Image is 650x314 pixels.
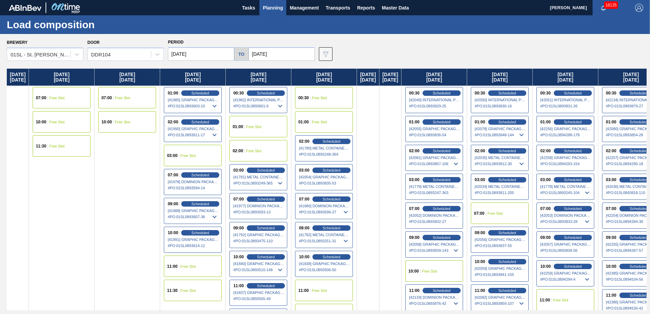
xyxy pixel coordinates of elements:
[409,160,460,168] span: # PO : 01SL0893857-106
[167,289,177,293] span: 11:30
[467,69,532,86] div: [DATE] [DATE]
[257,226,275,230] span: Scheduled
[409,235,420,240] span: 09:00
[540,189,591,197] span: # PO : 01SL0893245-104
[233,102,284,110] span: # PO : 01SL0893601-6
[299,204,350,208] span: [41980] DOMINION PACKAGING, INC. - 0008325026
[181,154,196,158] span: Free Slot
[564,91,582,95] span: Scheduled
[409,127,460,131] span: [42055] GRAPHIC PACKAGING INTERNATIONA - 0008221069
[233,291,284,295] span: [41837] GRAPHIC PACKAGING INTERNATIONA - 0008221069
[233,91,244,95] span: 00:30
[191,202,209,206] span: Scheduled
[233,208,284,216] span: # PO : 01SL0893593-13
[87,40,100,45] label: Door
[564,264,582,268] span: Scheduled
[298,289,309,293] span: 11:00
[630,264,647,268] span: Scheduled
[168,209,219,213] span: [41988] GRAPHIC PACKAGING INTERNATIONA - 0008221069
[191,120,209,124] span: Scheduled
[540,178,551,182] span: 03:00
[433,91,450,95] span: Scheduled
[49,120,65,124] span: Free Slot
[299,146,350,150] span: [41780] METAL CONTAINER CORPORATION - 0008219743
[257,168,275,172] span: Scheduled
[630,178,647,182] span: Scheduled
[233,237,284,245] span: # PO : 01SL0893475-110
[475,266,526,271] span: [42059] GRAPHIC PACKAGING INTERNATIONA - 0008221069
[409,246,460,255] span: # PO : 01SL0893839-143
[233,233,284,237] span: [41792] GRAPHIC PACKAGING INTERNATIONA - 0008221069
[475,289,485,293] span: 11:00
[357,4,375,12] span: Reports
[540,185,591,189] span: [41778] METAL CONTAINER CORPORATION - 0008219743
[168,242,219,250] span: # PO : 01SL0893614-12
[606,178,616,182] span: 03:00
[249,47,315,61] input: mm/dd/yyyy
[409,98,460,102] span: [42049] INTERNATIONAL PAPER COMPANY - 0008219781
[606,91,616,95] span: 00:30
[233,98,284,102] span: [41982] INTERNATIONAL PAPER COMPANY - 0008219781
[168,127,219,131] span: [41990] GRAPHIC PACKAGING INTERNATIONA - 0008221069
[299,139,309,143] span: 02:00
[498,231,516,235] span: Scheduled
[168,40,184,45] span: Period
[606,207,616,211] span: 07:00
[606,120,616,124] span: 01:00
[540,264,551,268] span: 10:00
[191,231,209,235] span: Scheduled
[540,127,591,131] span: [42256] GRAPHIC PACKAGING INTERNATIONA - 0008221069
[326,4,350,12] span: Transports
[409,131,460,139] span: # PO : 01SL0893836-54
[604,1,618,9] span: 18135
[168,131,219,139] span: # PO : 01SL0893611-17
[553,298,568,302] span: Free Slot
[257,197,275,201] span: Scheduled
[233,168,244,172] span: 03:00
[299,226,309,230] span: 09:00
[246,149,261,153] span: Free Slot
[540,271,591,275] span: [42259] GRAPHIC PACKAGING INTERNATIONA - 0008221069
[540,156,591,160] span: [42258] GRAPHIC PACKAGING INTERNATIONA - 0008221069
[606,235,616,240] span: 09:00
[409,156,460,160] span: [42081] GRAPHIC PACKAGING INTERNATIONA - 0008221069
[408,269,419,273] span: 10:00
[564,178,582,182] span: Scheduled
[9,5,41,11] img: TNhmsLtSVTkK8tSr43FrP2fwEKptu5GPRR3wAAAABJRU5ErkJggg==
[233,284,244,288] span: 11:00
[540,246,591,255] span: # PO : 01SL0893838-56
[168,180,219,184] span: [41978] DOMINION PACKAGING, INC. - 0008325026
[323,168,340,172] span: Scheduled
[433,178,450,182] span: Scheduled
[606,149,616,153] span: 02:00
[168,47,234,61] input: mm/dd/yyyy
[382,4,409,12] span: Master Data
[475,91,485,95] span: 00:30
[498,178,516,182] span: Scheduled
[7,21,127,29] h1: Load composition
[630,293,647,297] span: Scheduled
[401,69,467,86] div: [DATE] [DATE]
[409,242,460,246] span: [42058] GRAPHIC PACKAGING INTERNATIONA - 0008221069
[533,69,598,86] div: [DATE] [DATE]
[498,260,516,264] span: Scheduled
[409,102,460,110] span: # PO : 01SL0893829-25
[291,69,357,86] div: [DATE] [DATE]
[323,226,340,230] span: Scheduled
[475,299,526,308] span: # PO : 01SL0893859-107
[168,184,219,192] span: # PO : 01SL0893594-14
[635,4,643,12] img: Logout
[540,91,551,95] span: 00:30
[233,125,243,129] span: 01:00
[564,149,582,153] span: Scheduled
[475,131,526,139] span: # PO : 01SL0893848-144
[409,189,460,197] span: # PO : 01SL0893247-363
[540,131,591,139] span: # PO : 01SL0894288-178
[168,91,178,95] span: 01:00
[323,139,340,143] span: Scheduled
[540,213,591,217] span: [42053] DOMINION PACKAGING, INC. - 0008325026
[593,3,614,13] button: Notifications
[299,262,350,266] span: [41838] GRAPHIC PACKAGING INTERNATIONA - 0008221069
[319,47,332,61] button: icon-filter-gray
[168,202,178,206] span: 09:00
